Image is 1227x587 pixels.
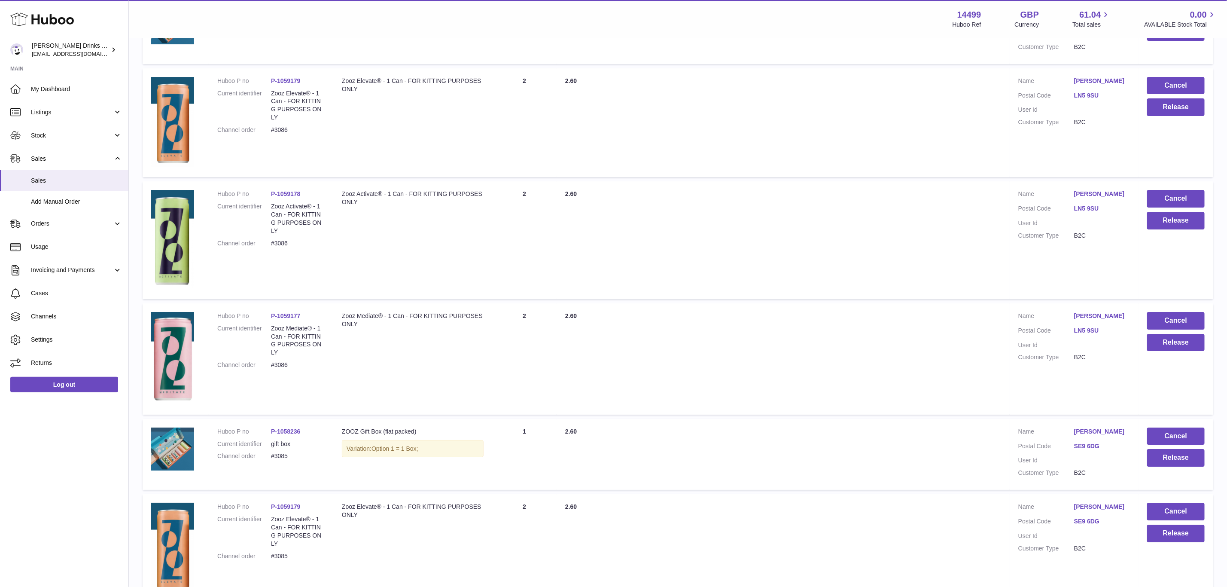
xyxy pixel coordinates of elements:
[1018,92,1074,102] dt: Postal Code
[565,190,577,197] span: 2.60
[1018,190,1074,200] dt: Name
[217,126,271,134] dt: Channel order
[1020,9,1039,21] strong: GBP
[32,50,126,57] span: [EMAIL_ADDRESS][DOMAIN_NAME]
[217,503,271,511] dt: Huboo P no
[31,155,113,163] span: Sales
[1018,532,1074,540] dt: User Id
[565,77,577,84] span: 2.60
[217,515,271,548] dt: Current identifier
[565,428,577,435] span: 2.60
[1074,190,1130,198] a: [PERSON_NAME]
[1018,341,1074,349] dt: User Id
[1018,327,1074,337] dt: Postal Code
[1018,456,1074,465] dt: User Id
[957,9,981,21] strong: 14499
[1074,43,1130,51] dd: B2C
[271,312,301,319] a: P-1059177
[217,440,271,448] dt: Current identifier
[1018,503,1074,513] dt: Name
[31,85,122,93] span: My Dashboard
[1079,9,1101,21] span: 61.04
[1144,9,1217,29] a: 0.00 AVAILABLE Stock Total
[217,239,271,248] dt: Channel order
[1074,327,1130,335] a: LN5 9SU
[492,68,557,177] td: 2
[492,419,557,490] td: 1
[271,552,325,560] dd: #3085
[342,77,484,93] div: Zooz Elevate® - 1 Can - FOR KITTING PURPOSES ONLY
[31,220,113,228] span: Orders
[342,440,484,458] div: Variation:
[31,266,113,274] span: Invoicing and Payments
[1074,544,1130,553] dd: B2C
[1074,442,1130,450] a: SE9 6DG
[565,312,577,319] span: 2.60
[31,131,113,140] span: Stock
[271,77,301,84] a: P-1059179
[217,77,271,85] dt: Huboo P no
[953,21,981,29] div: Huboo Ref
[271,202,325,235] dd: Zooz Activate® - 1 Can - FOR KITTING PURPOSES ONLY
[565,503,577,510] span: 2.60
[217,428,271,436] dt: Huboo P no
[342,428,484,436] div: ZOOZ Gift Box (flat packed)
[492,303,557,415] td: 2
[1018,353,1074,361] dt: Customer Type
[31,289,122,297] span: Cases
[1015,21,1039,29] div: Currency
[1018,428,1074,438] dt: Name
[1074,469,1130,477] dd: B2C
[31,198,122,206] span: Add Manual Order
[1018,43,1074,51] dt: Customer Type
[1018,205,1074,215] dt: Postal Code
[1190,9,1207,21] span: 0.00
[1074,118,1130,126] dd: B2C
[151,312,194,404] img: 144991758268743.png
[1147,428,1205,445] button: Cancel
[1074,92,1130,100] a: LN5 9SU
[31,108,113,116] span: Listings
[31,177,122,185] span: Sales
[31,312,122,321] span: Channels
[342,312,484,328] div: Zooz Mediate® - 1 Can - FOR KITTING PURPOSES ONLY
[271,324,325,357] dd: Zooz Mediate® - 1 Can - FOR KITTING PURPOSES ONLY
[1074,428,1130,436] a: [PERSON_NAME]
[342,190,484,206] div: Zooz Activate® - 1 Can - FOR KITTING PURPOSES ONLY
[1147,190,1205,208] button: Cancel
[1147,98,1205,116] button: Release
[217,361,271,369] dt: Channel order
[151,77,194,167] img: 144991758268668.png
[1074,77,1130,85] a: [PERSON_NAME]
[1147,525,1205,542] button: Release
[217,202,271,235] dt: Current identifier
[271,503,301,510] a: P-1059179
[271,190,301,197] a: P-1059178
[217,552,271,560] dt: Channel order
[1018,442,1074,452] dt: Postal Code
[217,324,271,357] dt: Current identifier
[1074,517,1130,526] a: SE9 6DG
[271,89,325,122] dd: Zooz Elevate® - 1 Can - FOR KITTING PURPOSES ONLY
[1147,212,1205,229] button: Release
[342,503,484,519] div: Zooz Elevate® - 1 Can - FOR KITTING PURPOSES ONLY
[1074,353,1130,361] dd: B2C
[151,428,194,471] img: Stepan_Komar_remove_logo__make_variations_of_this_image__keep_it_the_same_1968e2f6-70ca-40dd-8bfa...
[10,377,118,392] a: Log out
[31,336,122,344] span: Settings
[31,359,122,367] span: Returns
[1018,517,1074,528] dt: Postal Code
[1018,469,1074,477] dt: Customer Type
[1072,21,1111,29] span: Total sales
[1147,503,1205,520] button: Cancel
[271,361,325,369] dd: #3086
[1074,205,1130,213] a: LN5 9SU
[217,89,271,122] dt: Current identifier
[1147,334,1205,352] button: Release
[271,239,325,248] dd: #3086
[492,181,557,299] td: 2
[271,452,325,460] dd: #3085
[1147,312,1205,330] button: Cancel
[1018,232,1074,240] dt: Customer Type
[31,243,122,251] span: Usage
